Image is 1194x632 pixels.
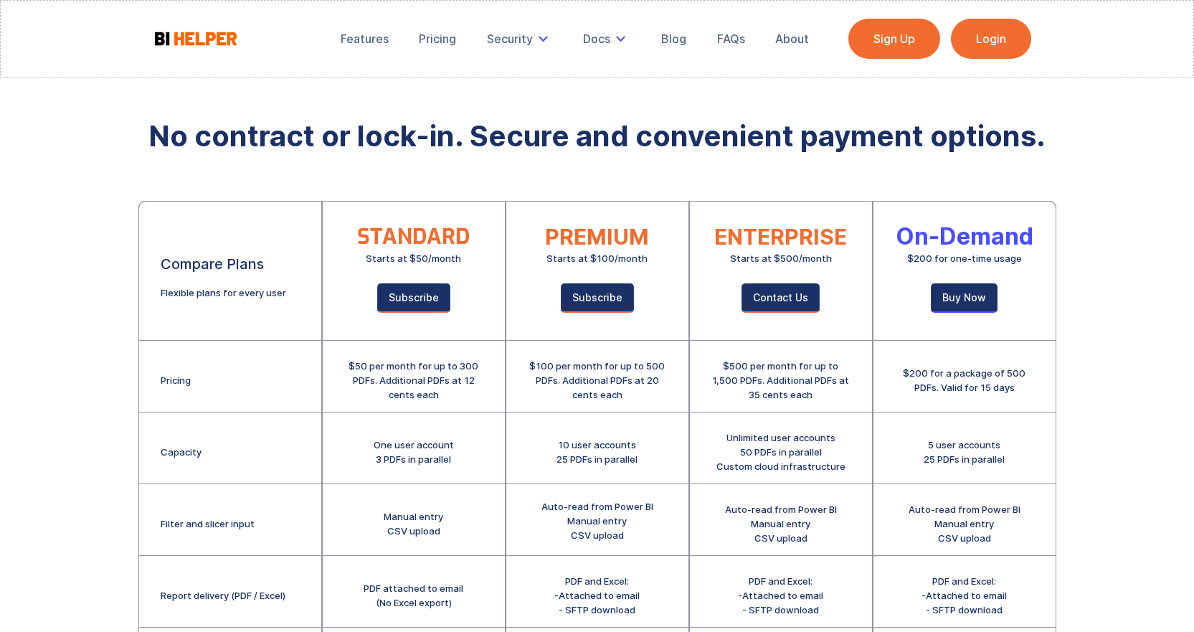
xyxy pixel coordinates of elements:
div: Unlimited user accounts 50 PDFs in parallel Custom cloud infrastructure [716,430,845,473]
a: Blog [651,23,696,55]
div: Docs [573,23,640,55]
div: Security [477,23,563,55]
div: PDF and Excel: -Attached to email - SFTP download [738,574,823,617]
a: Login [951,19,1031,59]
div: PDF and Excel: -Attached to email - SFTP download [921,574,1007,617]
div: PREMIUM [545,230,649,244]
div: 5 user accounts 25 PDFs in parallel [924,438,1005,466]
div: Starts at $500/month [730,251,832,265]
div: Filter and slicer input [161,517,255,531]
a: FAQs [707,23,755,55]
div: One user account 3 PDFs in parallel [374,438,454,466]
div: PDF and Excel: -Attached to email - SFTP download [554,574,640,617]
div: Starts at $50/month [366,251,461,265]
div: PDF attached to email (No Excel export) [364,581,463,610]
a: Pricing [409,23,466,55]
div: ENTERPRISE [714,230,847,244]
div: FAQs [717,32,745,46]
div: On-Demand [896,230,1033,244]
div: Flexible plans for every user [161,286,286,300]
div: $200 for a package of 500 PDFs. Valid for 15 days [895,366,1034,395]
div: Docs [583,32,610,46]
div: Manual entry CSV upload [384,509,443,538]
div: Report delivery (PDF / Excel) [161,588,285,603]
div: Pricing [419,32,456,46]
div: Auto-read from Power BI Manual entry CSV upload [541,499,653,542]
div: Blog [661,32,686,46]
div: Starts at $100/month [546,251,648,265]
div: $50 per month for up to 300 PDFs. Additional PDFs at 12 cents each [344,359,483,402]
a: Subscribe [561,283,634,313]
div: $200 for one-time usage [907,251,1022,265]
div: Auto-read from Power BI Manual entry CSV upload [725,502,837,545]
div: Features [341,32,389,46]
a: Subscribe [377,283,450,313]
a: Sign Up [848,19,940,59]
div: Compare Plans [161,257,264,271]
div: $500 per month for up to 1,500 PDFs. Additional PDFs at 35 cents each [711,359,851,402]
div: Auto-read from Power BI Manual entry CSV upload [909,502,1020,545]
div: About [775,32,809,46]
div: Security [487,32,533,46]
a: Features [331,23,399,55]
div: STANDARD [357,230,470,244]
div: $100 per month for up to 500 PDFs. Additional PDFs at 20 cents each [528,359,667,402]
div: Capacity [161,445,202,459]
strong: No contract or lock-in. Secure and convenient payment options. [148,118,1046,154]
div: 10 user accounts 25 PDFs in parallel [556,438,638,466]
a: About [765,23,819,55]
a: Contact Us [741,283,820,313]
a: Buy Now [931,283,998,313]
div: Pricing [161,373,191,387]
